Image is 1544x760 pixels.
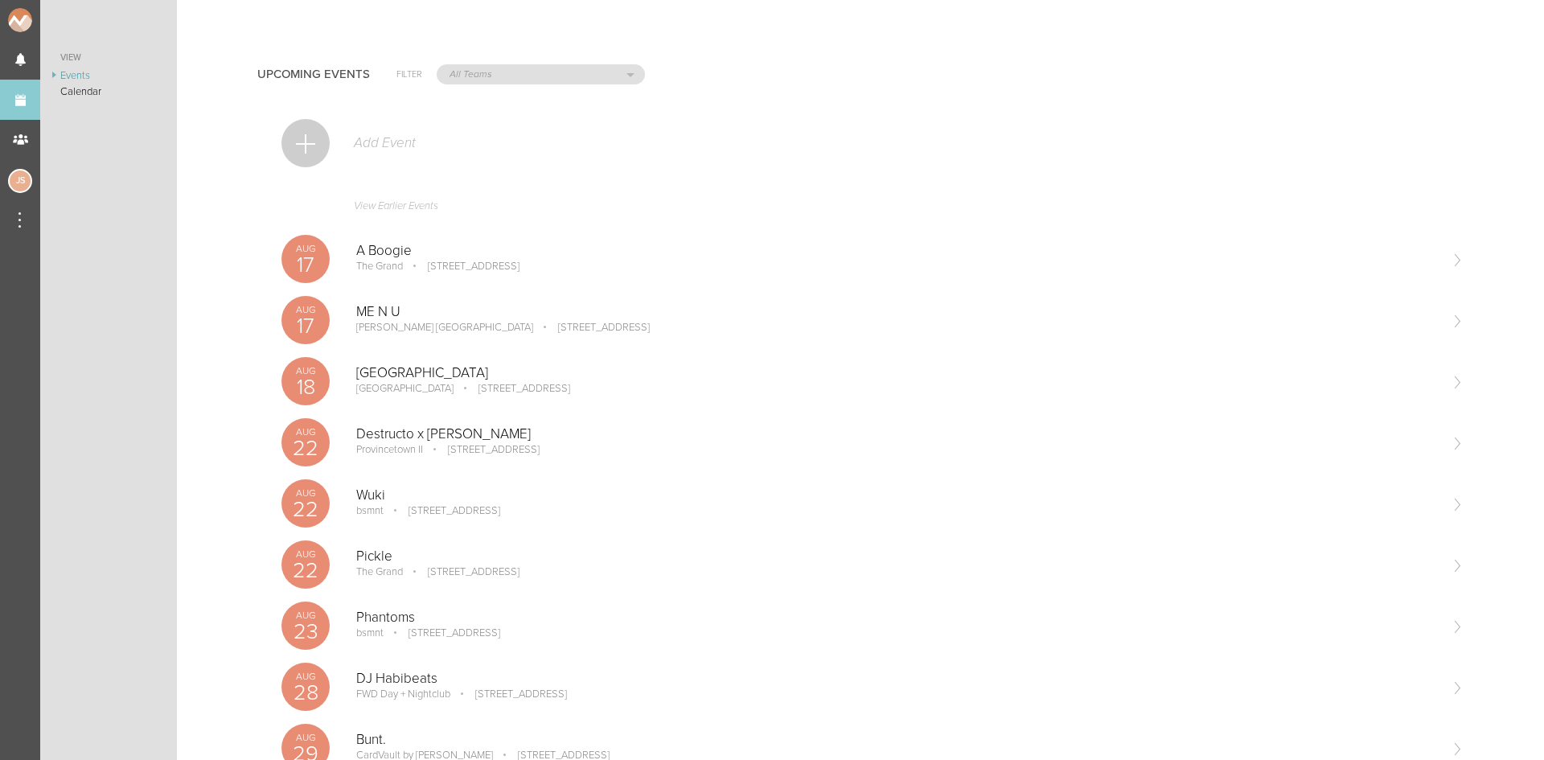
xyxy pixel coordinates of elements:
p: Aug [281,305,330,314]
p: [GEOGRAPHIC_DATA] [356,382,454,395]
h6: Filter [396,68,422,81]
a: View [40,48,177,68]
a: Calendar [40,84,177,100]
p: Aug [281,672,330,681]
h4: Upcoming Events [257,68,370,81]
p: FWD Day + Nightclub [356,688,450,700]
p: Add Event [352,135,416,151]
p: 18 [281,376,330,398]
p: 22 [281,560,330,581]
p: [GEOGRAPHIC_DATA] [356,365,1438,381]
p: ME N U [356,304,1438,320]
img: NOMAD [8,8,99,32]
p: 17 [281,315,330,337]
p: [STREET_ADDRESS] [536,321,650,334]
p: [STREET_ADDRESS] [425,443,540,456]
p: [STREET_ADDRESS] [456,382,570,395]
p: DJ Habibeats [356,671,1438,687]
a: View Earlier Events [281,191,1464,228]
p: bsmnt [356,504,384,517]
p: Wuki [356,487,1438,503]
p: Aug [281,366,330,376]
p: Aug [281,610,330,620]
p: Pickle [356,548,1438,565]
p: Provincetown II [356,443,423,456]
p: Phantoms [356,610,1438,626]
p: [STREET_ADDRESS] [405,260,519,273]
div: Jessica Smith [8,169,32,193]
p: Destructo x [PERSON_NAME] [356,426,1438,442]
p: Aug [281,733,330,742]
p: 17 [281,254,330,276]
p: The Grand [356,260,403,273]
p: 23 [281,621,330,643]
p: Aug [281,549,330,559]
p: [PERSON_NAME] [GEOGRAPHIC_DATA] [356,321,533,334]
p: [STREET_ADDRESS] [405,565,519,578]
p: 22 [281,438,330,459]
p: [STREET_ADDRESS] [453,688,567,700]
p: [STREET_ADDRESS] [386,626,500,639]
p: Bunt. [356,732,1438,748]
p: The Grand [356,565,403,578]
p: Aug [281,427,330,437]
p: Aug [281,488,330,498]
p: [STREET_ADDRESS] [386,504,500,517]
p: A Boogie [356,243,1438,259]
p: 22 [281,499,330,520]
p: bsmnt [356,626,384,639]
a: Events [40,68,177,84]
p: 28 [281,682,330,704]
p: Aug [281,244,330,253]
